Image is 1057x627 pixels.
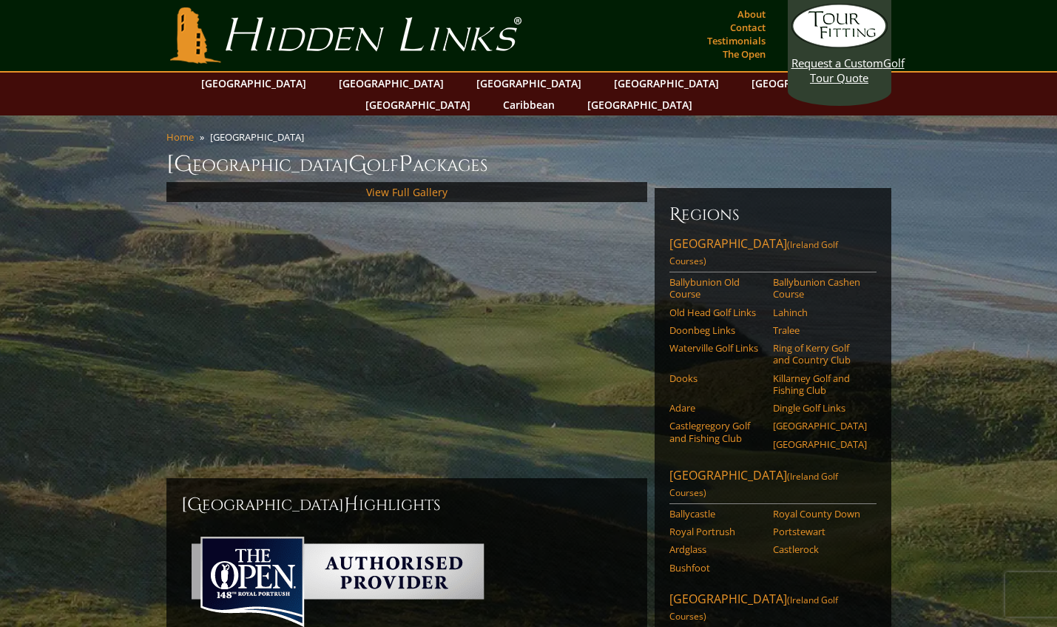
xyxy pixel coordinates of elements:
[166,130,194,144] a: Home
[607,73,726,94] a: [GEOGRAPHIC_DATA]
[166,150,891,179] h1: [GEOGRAPHIC_DATA] olf ackages
[791,4,888,85] a: Request a CustomGolf Tour Quote
[669,306,763,318] a: Old Head Golf Links
[669,402,763,414] a: Adare
[669,594,838,623] span: (Ireland Golf Courses)
[496,94,562,115] a: Caribbean
[773,526,867,537] a: Portstewart
[348,150,367,179] span: G
[773,342,867,366] a: Ring of Kerry Golf and Country Club
[773,402,867,414] a: Dingle Golf Links
[773,508,867,520] a: Royal County Down
[210,130,310,144] li: [GEOGRAPHIC_DATA]
[669,235,877,272] a: [GEOGRAPHIC_DATA](Ireland Golf Courses)
[669,276,763,301] a: Ballybunion Old Course
[366,185,448,199] a: View Full Gallery
[773,372,867,397] a: Killarney Golf and Fishing Club
[773,324,867,336] a: Tralee
[773,543,867,555] a: Castlerock
[194,73,314,94] a: [GEOGRAPHIC_DATA]
[669,543,763,555] a: Ardglass
[734,4,769,24] a: About
[669,342,763,354] a: Waterville Golf Links
[580,94,700,115] a: [GEOGRAPHIC_DATA]
[744,73,864,94] a: [GEOGRAPHIC_DATA]
[669,467,877,504] a: [GEOGRAPHIC_DATA](Ireland Golf Courses)
[669,470,838,499] span: (Ireland Golf Courses)
[703,30,769,51] a: Testimonials
[773,276,867,301] a: Ballybunion Cashen Course
[773,420,867,432] a: [GEOGRAPHIC_DATA]
[791,56,883,70] span: Request a Custom
[331,73,451,94] a: [GEOGRAPHIC_DATA]
[344,493,359,517] span: H
[399,150,413,179] span: P
[669,562,763,574] a: Bushfoot
[669,420,763,444] a: Castlegregory Golf and Fishing Club
[669,324,763,336] a: Doonbeg Links
[469,73,589,94] a: [GEOGRAPHIC_DATA]
[773,438,867,450] a: [GEOGRAPHIC_DATA]
[669,238,838,267] span: (Ireland Golf Courses)
[358,94,478,115] a: [GEOGRAPHIC_DATA]
[773,306,867,318] a: Lahinch
[669,526,763,537] a: Royal Portrush
[669,508,763,520] a: Ballycastle
[719,44,769,64] a: The Open
[669,203,877,227] h6: Regions
[181,493,632,517] h2: [GEOGRAPHIC_DATA] ighlights
[669,372,763,384] a: Dooks
[726,17,769,38] a: Contact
